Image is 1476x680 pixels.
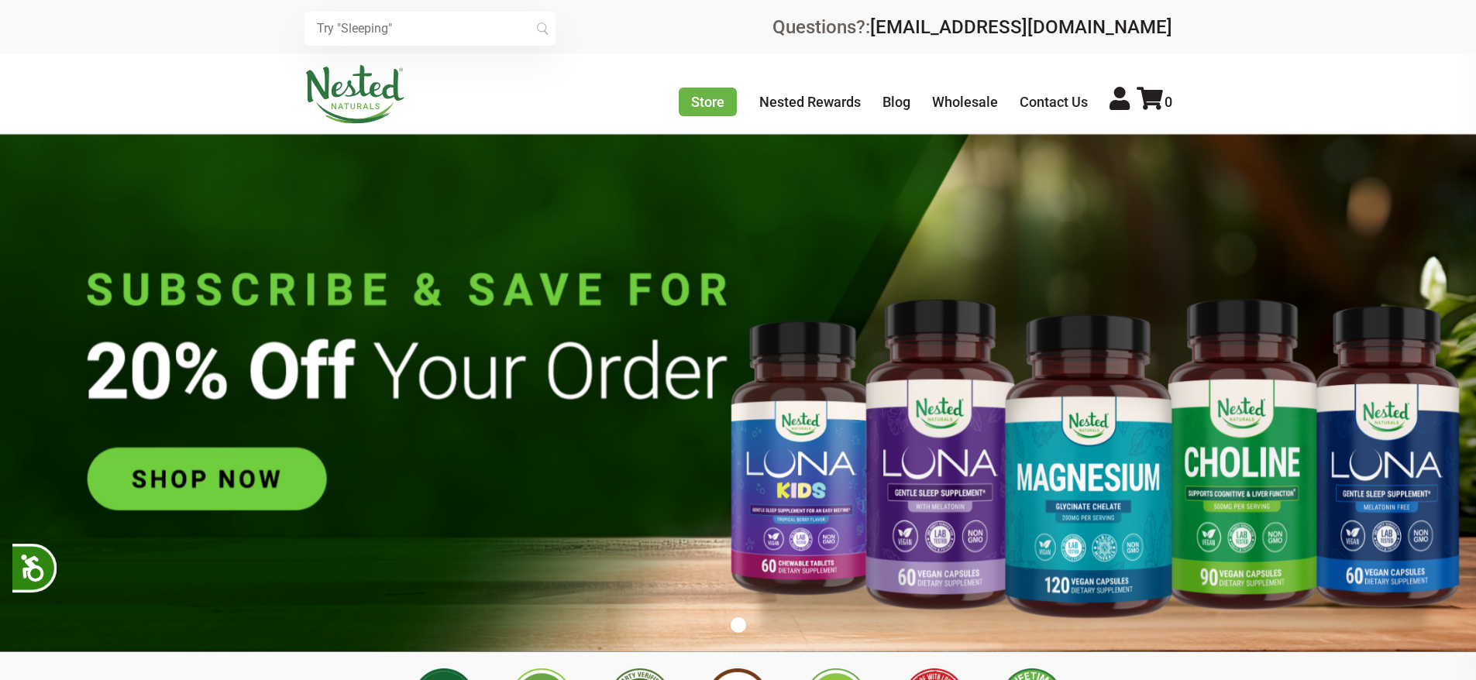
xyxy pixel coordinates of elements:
a: Nested Rewards [759,94,861,110]
a: 0 [1137,94,1172,110]
button: 1 of 1 [731,617,746,633]
div: Questions?: [772,18,1172,36]
span: 0 [1165,94,1172,110]
a: Contact Us [1020,94,1088,110]
a: Wholesale [932,94,998,110]
a: [EMAIL_ADDRESS][DOMAIN_NAME] [870,16,1172,38]
a: Blog [883,94,910,110]
input: Try "Sleeping" [304,12,556,46]
img: Nested Naturals [304,65,405,124]
a: Store [679,88,737,116]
